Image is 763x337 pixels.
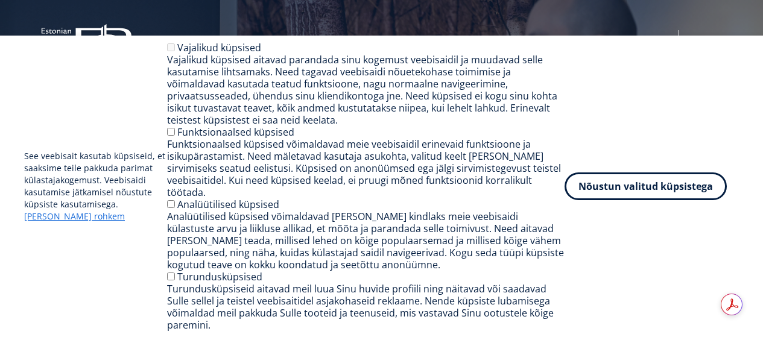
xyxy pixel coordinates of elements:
[177,270,262,283] label: Turundusküpsised
[24,150,167,222] p: See veebisait kasutab küpsiseid, et saaksime teile pakkuda parimat külastajakogemust. Veebisaidi ...
[565,172,727,200] button: Nõustun valitud küpsistega
[177,41,261,54] label: Vajalikud küpsised
[167,283,565,331] div: Turundusküpsiseid aitavad meil luua Sinu huvide profiili ning näitavad või saadavad Sulle sellel ...
[24,210,125,222] a: [PERSON_NAME] rohkem
[167,210,565,271] div: Analüütilised küpsised võimaldavad [PERSON_NAME] kindlaks meie veebisaidi külastuste arvu ja liik...
[177,198,279,211] label: Analüütilised küpsised
[177,125,294,139] label: Funktsionaalsed küpsised
[167,54,565,126] div: Vajalikud küpsised aitavad parandada sinu kogemust veebisaidil ja muudavad selle kasutamise lihts...
[167,138,565,198] div: Funktsionaalsed küpsised võimaldavad meie veebisaidil erinevaid funktsioone ja isikupärastamist. ...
